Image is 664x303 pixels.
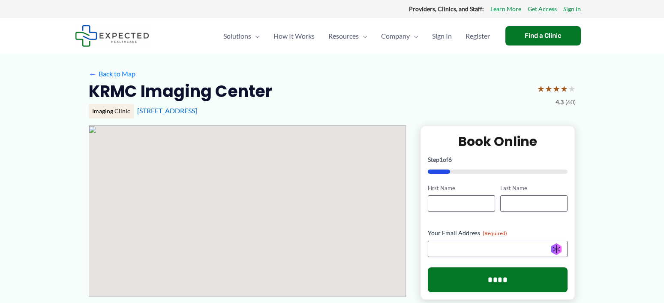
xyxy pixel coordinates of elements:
[560,81,568,97] span: ★
[75,25,149,47] img: Expected Healthcare Logo - side, dark font, small
[381,21,410,51] span: Company
[528,3,557,15] a: Get Access
[563,3,581,15] a: Sign In
[410,21,418,51] span: Menu Toggle
[537,81,545,97] span: ★
[321,21,374,51] a: ResourcesMenu Toggle
[505,26,581,45] a: Find a Clinic
[428,184,495,192] label: First Name
[448,156,452,163] span: 6
[432,21,452,51] span: Sign In
[223,21,251,51] span: Solutions
[425,21,459,51] a: Sign In
[273,21,315,51] span: How It Works
[137,106,197,115] a: [STREET_ADDRESS]
[490,3,521,15] a: Learn More
[466,21,490,51] span: Register
[483,230,507,236] span: (Required)
[428,133,568,150] h2: Book Online
[545,81,553,97] span: ★
[428,229,568,237] label: Your Email Address
[553,81,560,97] span: ★
[251,21,260,51] span: Menu Toggle
[428,157,568,163] p: Step of
[556,97,564,108] span: 4.3
[216,21,267,51] a: SolutionsMenu Toggle
[374,21,425,51] a: CompanyMenu Toggle
[89,104,134,118] div: Imaging Clinic
[409,5,484,12] strong: Providers, Clinics, and Staff:
[565,97,576,108] span: (60)
[89,67,135,80] a: ←Back to Map
[89,81,272,102] h2: KRMC Imaging Center
[359,21,367,51] span: Menu Toggle
[568,81,576,97] span: ★
[89,70,97,78] span: ←
[216,21,497,51] nav: Primary Site Navigation
[459,21,497,51] a: Register
[328,21,359,51] span: Resources
[267,21,321,51] a: How It Works
[439,156,443,163] span: 1
[500,184,568,192] label: Last Name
